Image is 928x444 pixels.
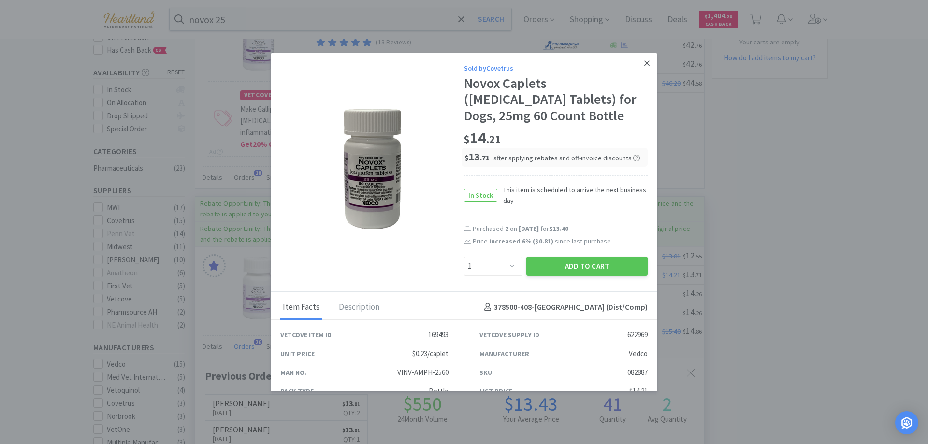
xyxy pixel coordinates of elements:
div: 622969 [627,329,648,341]
div: Manufacturer [479,348,529,359]
div: $0.23/caplet [412,348,449,359]
div: Vetcove Supply ID [479,329,539,340]
div: Vedco [629,348,648,359]
span: $0.81 [535,237,551,245]
div: Price since last purchase [473,236,648,246]
span: $13.40 [549,224,568,233]
div: Unit Price [280,348,315,359]
img: a4e1d50c8dd249a5bf10e1d6a88ba429_622969.png [344,109,401,229]
span: [DATE] [519,224,539,233]
div: Vetcove Item ID [280,329,332,340]
span: 2 [505,224,508,233]
div: Item Facts [280,296,322,320]
h4: 378500-408 - [GEOGRAPHIC_DATA] (Dist/Comp) [480,301,648,314]
span: 14 [464,128,501,147]
div: Bottle [429,386,449,397]
div: Novox Caplets ([MEDICAL_DATA] Tablets) for Dogs, 25mg 60 Count Bottle [464,75,648,124]
div: Pack Type [280,386,314,397]
span: This item is scheduled to arrive the next business day [497,185,648,206]
div: Description [336,296,382,320]
div: Open Intercom Messenger [895,411,918,434]
span: . 71 [480,153,490,162]
div: Man No. [280,367,306,378]
span: . 21 [486,132,501,146]
span: increased 6 % ( ) [489,237,553,245]
span: In Stock [464,189,497,201]
span: after applying rebates and off-invoice discounts [493,154,640,162]
div: Sold by Covetrus [464,63,648,73]
span: $ [464,132,470,146]
div: 169493 [428,329,449,341]
span: $ [464,153,468,162]
span: 13 [464,150,490,163]
button: Add to Cart [526,257,648,276]
div: List Price [479,386,512,397]
div: VINV-AMPH-2560 [397,367,449,378]
div: Purchased on for [473,224,648,234]
div: SKU [479,367,492,378]
div: $14.21 [629,386,648,397]
div: 082887 [627,367,648,378]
